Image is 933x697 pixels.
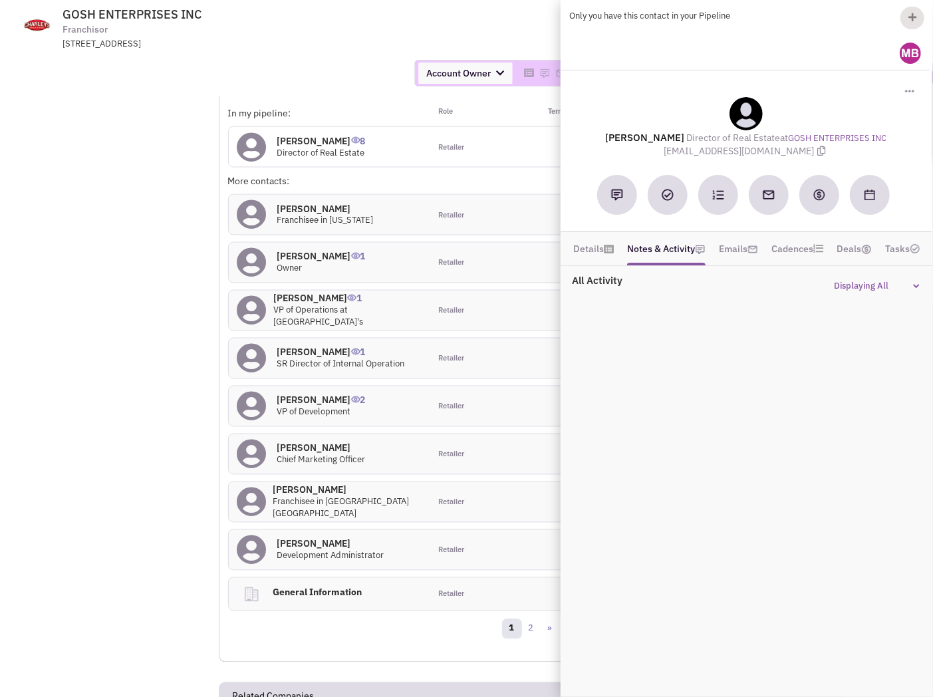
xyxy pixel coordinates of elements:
a: 2 [521,619,541,639]
img: Please add to your accounts [555,68,566,78]
span: Owner [277,263,303,274]
div: In my pipeline: [228,106,430,120]
img: teammate.png [730,97,763,130]
span: SR Director of Internal Operation [277,358,405,370]
img: icon-UserInteraction.png [351,396,360,403]
h4: [PERSON_NAME] [277,135,366,147]
a: Emails [719,239,758,259]
h4: [PERSON_NAME] [277,538,384,550]
h4: [PERSON_NAME] [273,484,422,496]
img: clarity_building-linegeneral.png [243,586,260,603]
h4: [PERSON_NAME] [277,203,374,215]
a: Notes & Activity [627,239,706,259]
img: icon-UserInteraction.png [347,295,356,301]
span: VP of Operations at [GEOGRAPHIC_DATA]'s [273,305,363,329]
span: Retailer [438,354,464,364]
h4: [PERSON_NAME] [273,293,421,305]
span: Account Owner [418,63,512,84]
span: 1 [351,241,366,263]
a: Cadences [771,239,823,259]
div: More contacts: [228,174,430,188]
h4: [PERSON_NAME] [277,442,366,454]
h4: [PERSON_NAME] [277,394,366,406]
img: Add a note [611,189,623,201]
span: Only you have this contact in your Pipeline [569,10,730,21]
img: Schedule a Meeting [865,190,875,200]
lable: [PERSON_NAME] [606,131,685,144]
div: Share Contact [900,7,924,29]
span: [EMAIL_ADDRESS][DOMAIN_NAME] [664,145,829,157]
a: 1 [502,619,522,639]
span: Franchisee in [US_STATE] [277,215,374,226]
a: » [541,619,560,639]
a: GOSH ENTERPRISES INC [789,132,887,145]
span: Retailer [438,210,464,221]
span: Retailer [438,402,464,412]
span: Retailer [438,589,464,600]
span: Retailer [438,497,464,508]
span: Retailer [438,306,464,317]
div: Territories [531,106,632,120]
a: Tasks [885,239,920,259]
img: icon-UserInteraction.png [351,253,360,259]
span: Development Administrator [277,550,384,561]
img: icon-UserInteraction.png [351,137,360,144]
img: Subscribe to a cadence [712,189,724,201]
span: Director of Real Estate [687,132,781,144]
span: 1 [351,337,366,358]
a: Details [573,239,614,259]
img: Send an email [762,188,775,202]
img: Please add to your accounts [539,68,550,78]
span: Chief Marketing Officer [277,454,366,466]
h4: [PERSON_NAME] [277,251,366,263]
img: 69n24Ql0nEWG5v0bgxAJAw.png [900,43,921,64]
span: GOSH ENTERPRISES INC [63,7,201,22]
span: 8 [351,125,366,147]
img: icon-UserInteraction.png [351,348,360,355]
span: VP of Development [277,406,351,418]
img: icon-email-active-16.png [747,244,758,255]
img: icon-note.png [695,244,706,255]
span: 2 [351,384,366,406]
h4: General Information [269,578,408,607]
img: Add a Task [662,189,674,201]
a: Deals [837,239,872,259]
span: 1 [347,283,362,305]
div: [STREET_ADDRESS] [63,38,410,51]
div: Role [430,106,531,120]
span: Retailer [438,450,464,460]
img: Create a deal [813,188,826,202]
span: Retailer [438,258,464,269]
h4: [PERSON_NAME] [277,347,405,358]
span: Franchisor [63,23,108,37]
span: Retailer [438,142,464,153]
img: icon-dealamount.png [861,244,872,255]
span: Director of Real Estate [277,147,365,158]
img: TaskCount.png [910,243,920,254]
p: All Activity [572,273,622,287]
span: at [687,132,887,144]
span: Retailer [438,545,464,556]
span: Franchisee in [GEOGRAPHIC_DATA] [GEOGRAPHIC_DATA] [273,496,410,520]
